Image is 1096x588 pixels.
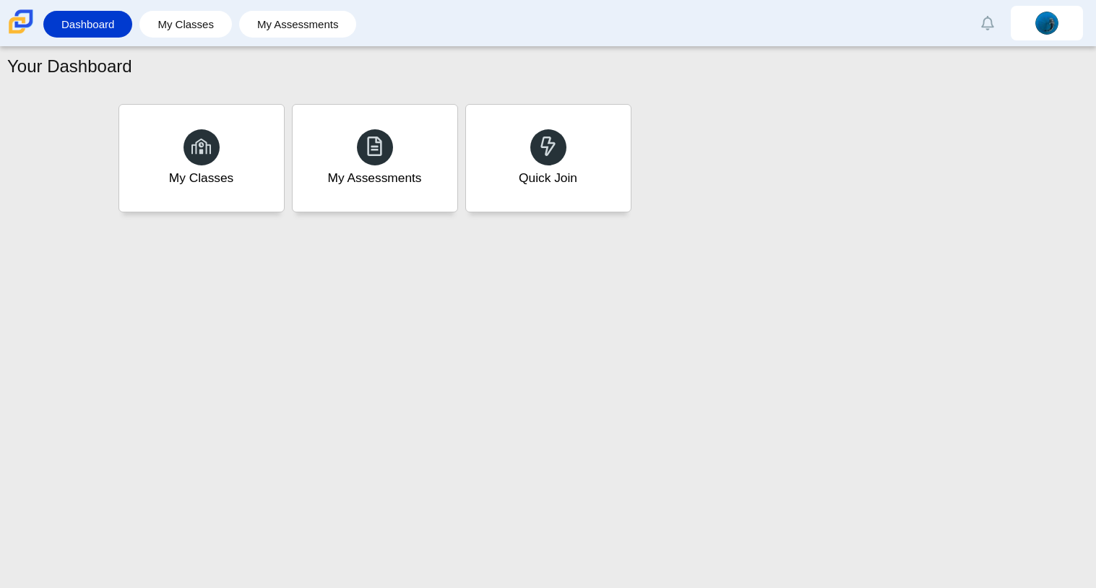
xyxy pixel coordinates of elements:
[328,169,422,187] div: My Assessments
[292,104,458,212] a: My Assessments
[246,11,350,38] a: My Assessments
[6,27,36,39] a: Carmen School of Science & Technology
[7,54,132,79] h1: Your Dashboard
[6,7,36,37] img: Carmen School of Science & Technology
[147,11,225,38] a: My Classes
[51,11,125,38] a: Dashboard
[169,169,234,187] div: My Classes
[972,7,1004,39] a: Alerts
[465,104,631,212] a: Quick Join
[1035,12,1058,35] img: luna.ocampofernand.vEcXig
[1011,6,1083,40] a: luna.ocampofernand.vEcXig
[118,104,285,212] a: My Classes
[519,169,577,187] div: Quick Join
